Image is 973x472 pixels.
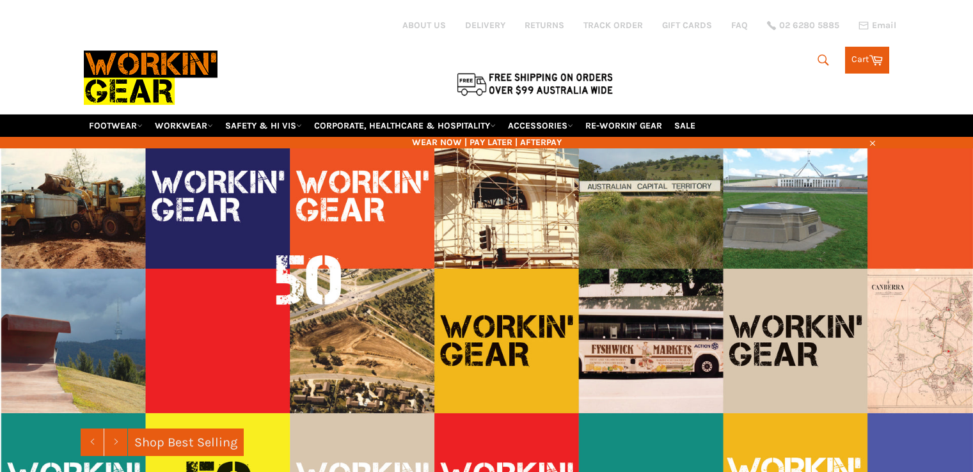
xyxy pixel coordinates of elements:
a: DELIVERY [465,19,505,31]
a: RETURNS [525,19,564,31]
a: TRACK ORDER [583,19,643,31]
a: SALE [669,114,700,137]
a: GIFT CARDS [662,19,712,31]
span: Email [872,21,896,30]
span: 02 6280 5885 [779,21,839,30]
a: Cart [845,47,889,74]
a: Email [858,20,896,31]
a: Shop Best Selling [128,429,244,456]
a: FAQ [731,19,748,31]
a: ACCESSORIES [503,114,578,137]
a: 02 6280 5885 [767,21,839,30]
img: Flat $9.95 shipping Australia wide [455,70,615,97]
img: Workin Gear leaders in Workwear, Safety Boots, PPE, Uniforms. Australia's No.1 in Workwear [84,42,218,114]
a: WORKWEAR [150,114,218,137]
a: CORPORATE, HEALTHCARE & HOSPITALITY [309,114,501,137]
a: FOOTWEAR [84,114,148,137]
a: RE-WORKIN' GEAR [580,114,667,137]
span: WEAR NOW | PAY LATER | AFTERPAY [84,136,890,148]
a: ABOUT US [402,19,446,31]
a: SAFETY & HI VIS [220,114,307,137]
